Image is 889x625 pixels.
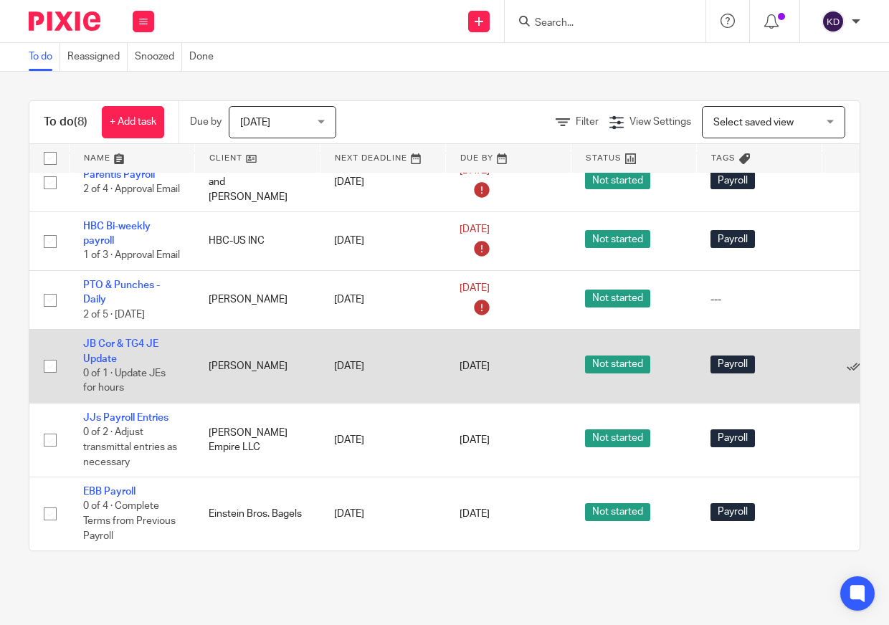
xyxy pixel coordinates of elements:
span: [DATE] [240,118,270,128]
a: Reassigned [67,43,128,71]
a: JB Cor & TG4 JE Update [83,339,158,363]
span: Tags [711,154,736,162]
span: Payroll [710,230,755,248]
span: Payroll [710,356,755,373]
a: EBB Payroll [83,487,136,497]
span: 0 of 1 · Update JEs for hours [83,368,166,393]
img: Pixie [29,11,100,31]
span: Not started [585,503,650,521]
a: To do [29,43,60,71]
td: [DATE] [320,477,445,551]
span: Payroll [710,171,755,189]
span: Not started [585,290,650,307]
img: svg%3E [822,10,845,33]
a: Snoozed [135,43,182,71]
p: Due by [190,115,222,129]
td: [DATE] [320,153,445,211]
span: Filter [576,117,599,127]
a: Done [189,43,221,71]
a: + Add task [102,106,164,138]
span: Not started [585,429,650,447]
span: 2 of 5 · [DATE] [83,310,145,320]
span: Payroll [710,429,755,447]
td: [DATE] [320,404,445,477]
td: [PERSON_NAME] and [PERSON_NAME] [194,153,320,211]
span: [DATE] [460,361,490,371]
input: Search [533,17,662,30]
td: [PERSON_NAME] Empire LLC [194,404,320,477]
span: 2 of 4 · Approval Email [83,185,180,195]
span: Not started [585,356,650,373]
a: Mark as done [847,359,868,373]
h1: To do [44,115,87,130]
span: Not started [585,171,650,189]
td: [PERSON_NAME] [194,330,320,404]
span: Select saved view [713,118,794,128]
span: [DATE] [460,435,490,445]
a: Parentis Payroll [83,170,155,180]
span: [DATE] [460,509,490,519]
td: [DATE] [320,271,445,330]
span: 1 of 3 · Approval Email [83,251,180,261]
td: [DATE] [320,211,445,270]
span: 0 of 4 · Complete Terms from Previous Payroll [83,502,176,541]
td: HBC-US INC [194,211,320,270]
div: --- [710,292,807,307]
td: [DATE] [320,330,445,404]
span: (8) [74,116,87,128]
span: [DATE] [460,284,490,294]
a: HBC Bi-weekly payroll [83,221,151,246]
span: Payroll [710,503,755,521]
span: 0 of 2 · Adjust transmittal entries as necessary [83,428,177,467]
td: [PERSON_NAME] [194,271,320,330]
span: [DATE] [460,224,490,234]
span: View Settings [629,117,691,127]
td: Einstein Bros. Bagels [194,477,320,551]
span: Not started [585,230,650,248]
a: JJs Payroll Entries [83,413,168,423]
a: PTO & Punches - Daily [83,280,160,305]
